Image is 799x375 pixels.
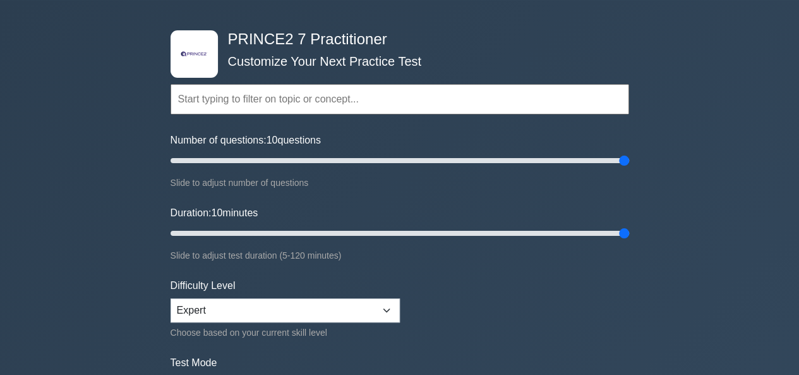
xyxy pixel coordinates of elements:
div: Choose based on your current skill level [171,325,400,340]
h4: PRINCE2 7 Practitioner [223,30,567,49]
label: Test Mode [171,355,629,371]
span: 10 [211,207,222,218]
input: Start typing to filter on topic or concept... [171,84,629,114]
label: Difficulty Level [171,278,236,293]
div: Slide to adjust test duration (5-120 minutes) [171,248,629,263]
div: Slide to adjust number of questions [171,175,629,190]
label: Duration: minutes [171,206,258,221]
span: 10 [267,135,278,145]
label: Number of questions: questions [171,133,321,148]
